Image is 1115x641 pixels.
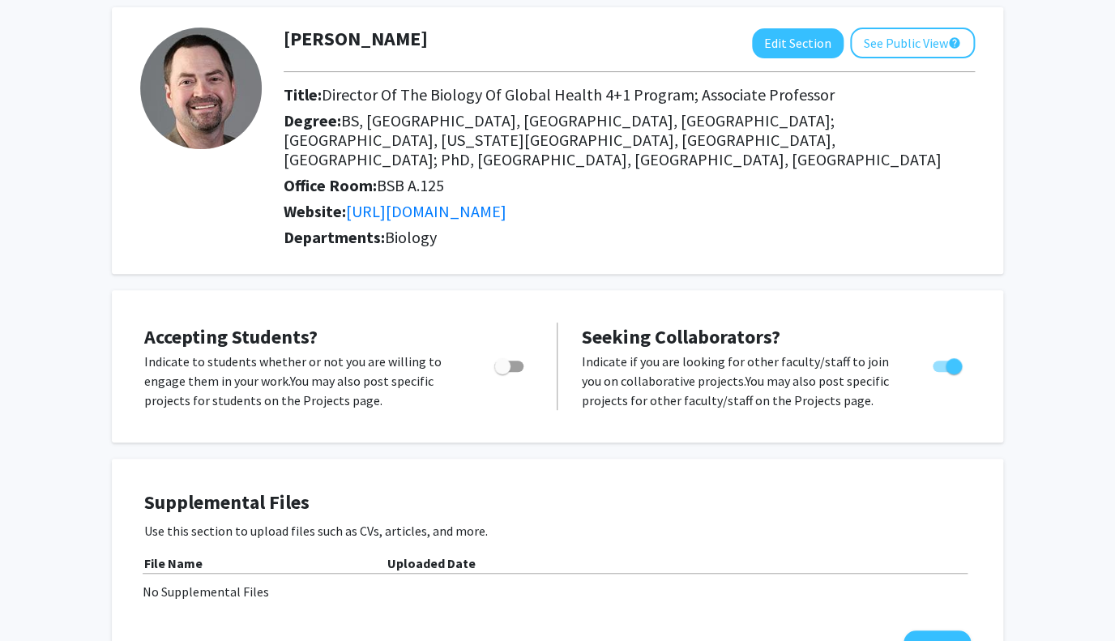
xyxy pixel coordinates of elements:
[385,227,437,247] span: Biology
[284,202,975,221] h2: Website:
[284,28,428,51] h1: [PERSON_NAME]
[926,352,971,376] div: Toggle
[582,324,780,349] span: Seeking Collaborators?
[284,176,975,195] h2: Office Room:
[387,555,476,571] b: Uploaded Date
[284,111,975,169] h2: Degree:
[850,28,975,58] button: See Public View
[12,568,69,629] iframe: Chat
[377,175,444,195] span: BSB A.125
[144,324,318,349] span: Accepting Students?
[143,582,972,601] div: No Supplemental Files
[144,555,203,571] b: File Name
[488,352,532,376] div: Toggle
[144,521,971,541] p: Use this section to upload files such as CVs, articles, and more.
[752,28,844,58] button: Edit Section
[271,228,987,247] h2: Departments:
[582,352,902,410] p: Indicate if you are looking for other faculty/staff to join you on collaborative projects. You ma...
[144,491,971,515] h4: Supplemental Files
[948,33,961,53] mat-icon: help
[140,28,262,149] img: Profile Picture
[346,201,506,221] a: Opens in a new tab
[322,84,835,105] span: Director Of The Biology Of Global Health 4+1 Program; Associate Professor
[284,110,942,169] span: BS, [GEOGRAPHIC_DATA], [GEOGRAPHIC_DATA], [GEOGRAPHIC_DATA]; [GEOGRAPHIC_DATA], [US_STATE][GEOGRA...
[284,85,975,105] h2: Title:
[144,352,464,410] p: Indicate to students whether or not you are willing to engage them in your work. You may also pos...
